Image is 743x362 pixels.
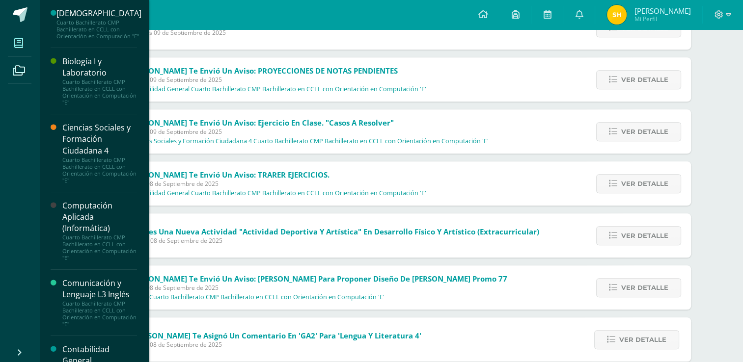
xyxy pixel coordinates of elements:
[56,19,141,40] div: Cuarto Bachillerato CMP Bachillerato en CCLL con Orientación en Computación "E"
[129,137,489,145] p: Ciencias Sociales y Formación Ciudadana 4 Cuarto Bachillerato CMP Bachillerato en CCLL con Orient...
[129,180,426,188] span: Lunes 08 de Septiembre de 2025
[129,170,330,180] span: [PERSON_NAME] te envió un aviso: TRARER EJERCICIOS.
[129,118,394,128] span: [PERSON_NAME] te envió un aviso: Ejercicio en clase. "Casos a resolver"
[62,156,137,184] div: Cuarto Bachillerato CMP Bachillerato en CCLL con Orientación en Computación "E"
[621,279,668,297] span: Ver detalle
[62,122,137,183] a: Ciencias Sociales y Formación Ciudadana 4Cuarto Bachillerato CMP Bachillerato en CCLL con Orienta...
[62,200,137,234] div: Computación Aplicada (Informática)
[133,28,335,37] span: Martes 09 de Septiembre de 2025
[607,5,627,25] img: a2e08534bc48d0f19886b4cebc1aa8ba.png
[634,6,690,16] span: [PERSON_NAME]
[56,8,141,19] div: [DEMOGRAPHIC_DATA]
[133,236,539,245] span: Lunes 08 de Septiembre de 2025
[129,66,398,76] span: [PERSON_NAME] te envió un aviso: PROYECCIONES DE NOTAS PENDIENTES
[129,128,489,136] span: Martes 09 de Septiembre de 2025
[129,274,507,284] span: [PERSON_NAME] te envió un aviso: [PERSON_NAME] para proponer diseño de [PERSON_NAME] promo 77
[62,122,137,156] div: Ciencias Sociales y Formación Ciudadana 4
[62,78,137,106] div: Cuarto Bachillerato CMP Bachillerato en CCLL con Orientación en Computación "E"
[62,278,137,300] div: Comunicación y Lenguaje L3 Inglés
[129,85,426,93] p: Contabilidad General Cuarto Bachillerato CMP Bachillerato en CCLL con Orientación en Computación 'E'
[621,123,668,141] span: Ver detalle
[619,331,666,349] span: Ver detalle
[129,189,426,197] p: Contabilidad General Cuarto Bachillerato CMP Bachillerato en CCLL con Orientación en Computación 'E'
[129,284,507,292] span: Lunes 08 de Septiembre de 2025
[62,56,137,106] a: Biología I y LaboratorioCuarto Bachillerato CMP Bachillerato en CCLL con Orientación en Computaci...
[133,227,539,236] span: Tienes una nueva actividad "Actividad Deportiva y Artística" En Desarrollo Físico y Artístico (Ex...
[634,15,690,23] span: Mi Perfil
[129,293,385,301] p: Física I Cuarto Bachillerato CMP Bachillerato en CCLL con Orientación en Computación 'E'
[621,71,668,89] span: Ver detalle
[62,300,137,328] div: Cuarto Bachillerato CMP Bachillerato en CCLL con Orientación en Computación "E"
[132,340,421,349] span: Lunes 08 de Septiembre de 2025
[621,227,668,245] span: Ver detalle
[132,331,421,340] span: [PERSON_NAME] te asignó un comentario en 'GA2' para 'Lengua y Literatura 4'
[621,175,668,193] span: Ver detalle
[56,8,141,40] a: [DEMOGRAPHIC_DATA]Cuarto Bachillerato CMP Bachillerato en CCLL con Orientación en Computación "E"
[62,234,137,261] div: Cuarto Bachillerato CMP Bachillerato en CCLL con Orientación en Computación "E"
[62,56,137,78] div: Biología I y Laboratorio
[62,200,137,261] a: Computación Aplicada (Informática)Cuarto Bachillerato CMP Bachillerato en CCLL con Orientación en...
[62,278,137,328] a: Comunicación y Lenguaje L3 InglésCuarto Bachillerato CMP Bachillerato en CCLL con Orientación en ...
[129,76,426,84] span: Martes 09 de Septiembre de 2025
